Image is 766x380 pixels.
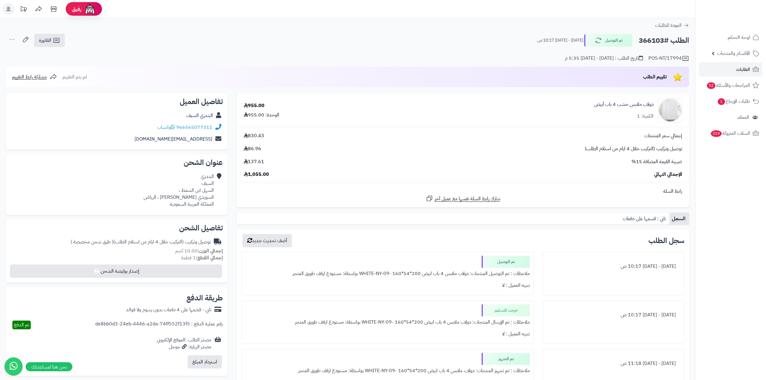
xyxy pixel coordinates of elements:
[12,73,57,81] a: مشاركة رابط التقييم
[648,55,689,62] div: POS-NT/17994
[584,34,632,47] button: تم التوصيل
[10,264,222,278] button: إصدار بوليصة الشحن
[12,73,47,81] span: مشاركة رابط التقييم
[655,22,682,29] span: العودة للطلبات
[181,254,223,261] small: 1 قطعة
[482,353,530,365] div: تم التجهيز
[718,98,725,105] span: 1
[188,355,222,369] button: استرداد المبلغ
[157,337,211,350] div: مصدر الطلب :الموقع الإلكتروني
[157,124,175,131] a: واتساب
[135,135,212,143] a: [EMAIL_ADDRESS][DOMAIN_NAME]
[728,33,750,42] span: لوحة التحكم
[39,37,51,44] span: الفاتورة
[669,213,689,225] a: السجل
[198,247,223,255] strong: إجمالي الوزن:
[176,124,212,131] a: 966565077311
[699,126,762,141] a: السلات المتروكة319
[707,82,715,89] span: 52
[245,280,530,291] div: تنبيه العميل : لا
[711,130,722,137] span: 319
[537,37,583,43] small: [DATE] - [DATE] 10:17 ص
[245,365,530,377] div: ملاحظات : تم تجهيز المنتجات: دولاب ملابس 4 باب ابيض 200*54*160 -WHITE-NY-09 بواسطة: مستودع ارفف ط...
[16,3,31,17] a: تحديثات المنصة
[717,49,750,58] span: الأقسام والمنتجات
[620,213,669,225] a: تابي : قسمها على دفعات
[11,224,223,232] h2: تفاصيل الشحن
[186,294,223,302] h2: طريقة الدفع
[244,171,269,178] span: 1,055.00
[71,238,113,245] span: ( طرق شحن مخصصة )
[717,97,750,106] span: طلبات الإرجاع
[637,113,654,120] div: الكمية: 1
[546,309,680,321] div: [DATE] - [DATE] 10:17 ص
[658,98,682,122] img: 1751790847-1-90x90.jpg
[175,247,223,255] small: 10.00 كجم
[546,261,680,272] div: [DATE] - [DATE] 10:17 ص
[699,30,762,45] a: لوحة التحكم
[72,5,81,13] span: رفيق
[655,22,689,29] a: العودة للطلبات
[11,98,223,105] h2: تفاصيل العميل
[84,3,96,15] img: ai-face.png
[585,145,682,152] span: توصيل وتركيب (التركيب خلال 4 ايام من استلام الطلب)
[242,234,292,247] button: أضف تحديث جديد
[244,102,264,109] div: 955.00
[639,34,689,47] h2: الطلب #366103
[244,132,264,139] span: 830.43
[157,344,211,350] div: مصدر الزيارة: جوجل
[706,81,750,90] span: المراجعات والأسئلة
[11,159,223,166] h2: عنوان الشحن
[244,158,264,165] span: 137.61
[62,73,87,81] span: لم يتم التقييم
[71,239,211,245] div: توصيل وتركيب (التركيب خلال 4 ايام من استلام الطلب)
[144,173,214,207] div: البندري السيف السهل ابن السمط ، السويدي [PERSON_NAME] ، الرياض المملكة العربية السعودية
[699,62,762,77] a: الطلبات
[654,171,682,178] span: الإجمالي النهائي
[644,132,682,139] span: إجمالي سعر المنتجات
[482,304,530,316] div: خرجت للتسليم
[710,129,750,138] span: السلات المتروكة
[643,73,667,81] span: تقييم الطلب
[245,328,530,340] div: تنبيه العميل : لا
[736,65,750,74] span: الطلبات
[95,321,223,329] div: رقم عملية الدفع : de8bb0d3-24eb-4446-a2da-74ff552f13f5
[565,55,643,62] div: تاريخ الطلب : [DATE] - [DATE] 5:35 م
[244,112,279,119] div: الوحدة: 955.00
[245,268,530,280] div: ملاحظات : تم التوصيل المنتجات: دولاب ملابس 4 باب ابيض 200*54*160 -WHITE-NY-09 بواسطة: مستودع ارفف...
[244,145,261,152] span: 86.96
[546,358,680,369] div: [DATE] - [DATE] 11:18 ص
[196,254,223,261] strong: إجمالي القطع:
[725,16,760,29] img: logo-2.png
[699,94,762,109] a: طلبات الإرجاع1
[699,110,762,125] a: العملاء
[239,188,687,195] div: رابط السلة
[594,101,654,108] a: دولاب ملابس خشب 4 باب أبيض
[737,113,749,122] span: العملاء
[186,112,213,119] a: البندري السيف
[34,34,65,47] a: الفاتورة
[482,256,530,268] div: تم التوصيل
[699,78,762,93] a: المراجعات والأسئلة52
[631,158,682,165] span: ضريبة القيمة المضافة 15%
[14,321,29,328] span: تم الدفع
[435,195,500,202] span: شارك رابط السلة نفسها مع عميل آخر
[126,306,211,313] div: تابي - قسّمها على 4 دفعات بدون رسوم ولا فوائد
[245,316,530,328] div: ملاحظات : تم الإرسال المنتجات: دولاب ملابس 4 باب ابيض 200*54*160 -WHITE-NY-09 بواسطة: مستودع ارفف...
[648,237,684,244] h3: سجل الطلب
[426,195,500,202] a: شارك رابط السلة نفسها مع عميل آخر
